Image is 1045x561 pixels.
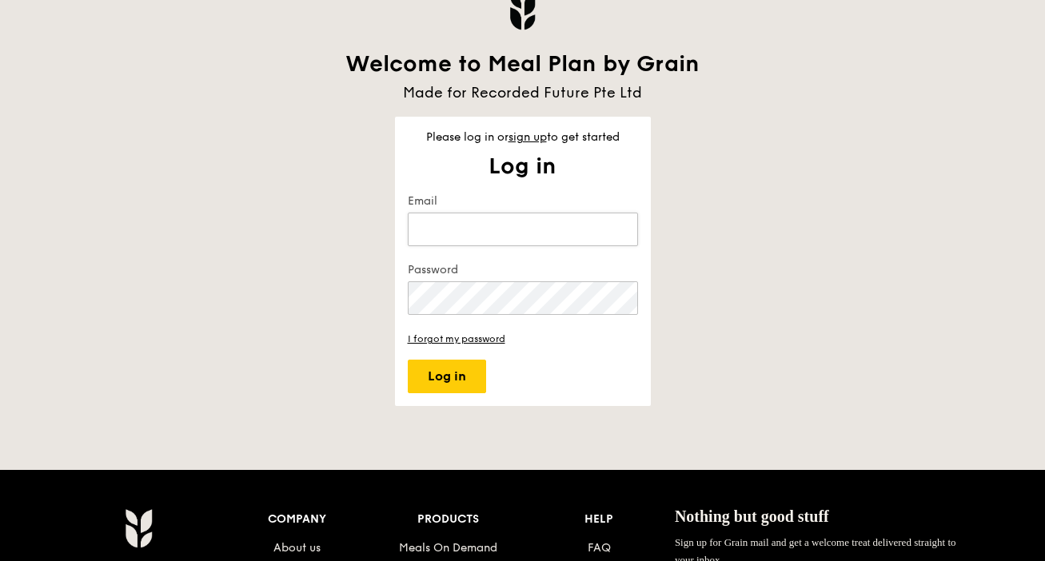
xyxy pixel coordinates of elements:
[395,129,651,145] div: Please log in or to get started
[331,82,715,104] div: Made for Recorded Future Pte Ltd
[408,193,638,209] label: Email
[125,508,153,548] img: Grain
[331,50,715,78] div: Welcome to Meal Plan by Grain
[408,262,638,278] label: Password
[408,360,486,393] button: Log in
[588,541,611,555] a: FAQ
[675,507,829,525] span: Nothing but good stuff
[395,152,651,181] div: Log in
[408,331,638,347] a: I forgot my password
[509,130,547,144] a: sign up
[222,508,373,531] div: Company
[273,541,321,555] a: About us
[399,541,497,555] a: Meals On Demand
[524,508,675,531] div: Help
[373,508,524,531] div: Products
